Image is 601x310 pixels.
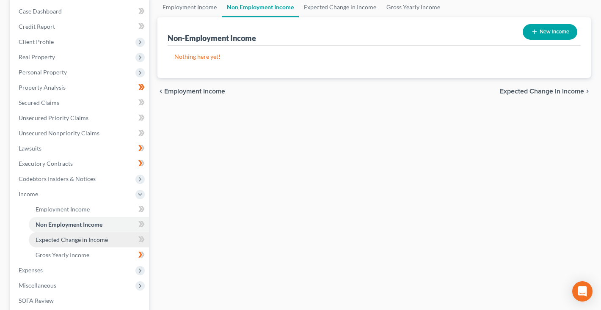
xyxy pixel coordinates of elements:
button: Expected Change in Income chevron_right [500,88,591,95]
span: Expected Change in Income [36,236,108,243]
span: Non Employment Income [36,221,102,228]
span: Client Profile [19,38,54,45]
a: SOFA Review [12,293,149,308]
span: Gross Yearly Income [36,251,89,258]
span: SOFA Review [19,297,54,304]
a: Executory Contracts [12,156,149,171]
span: Expenses [19,266,43,274]
span: Executory Contracts [19,160,73,167]
a: Property Analysis [12,80,149,95]
span: Employment Income [36,206,90,213]
span: Unsecured Priority Claims [19,114,88,121]
span: Personal Property [19,69,67,76]
span: Case Dashboard [19,8,62,15]
a: Gross Yearly Income [29,247,149,263]
span: Codebtors Insiders & Notices [19,175,96,182]
a: Non Employment Income [29,217,149,232]
button: New Income [523,24,577,40]
span: Unsecured Nonpriority Claims [19,129,99,137]
a: Case Dashboard [12,4,149,19]
a: Lawsuits [12,141,149,156]
span: Property Analysis [19,84,66,91]
span: Lawsuits [19,145,41,152]
div: Non-Employment Income [168,33,256,43]
span: Miscellaneous [19,282,56,289]
span: Secured Claims [19,99,59,106]
a: Employment Income [29,202,149,217]
a: Credit Report [12,19,149,34]
a: Expected Change in Income [29,232,149,247]
p: Nothing here yet! [174,52,574,61]
span: Employment Income [164,88,225,95]
a: Secured Claims [12,95,149,110]
a: Unsecured Priority Claims [12,110,149,126]
span: Credit Report [19,23,55,30]
i: chevron_right [584,88,591,95]
a: Unsecured Nonpriority Claims [12,126,149,141]
span: Real Property [19,53,55,60]
i: chevron_left [157,88,164,95]
span: Income [19,190,38,198]
div: Open Intercom Messenger [572,281,593,302]
span: Expected Change in Income [500,88,584,95]
button: chevron_left Employment Income [157,88,225,95]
